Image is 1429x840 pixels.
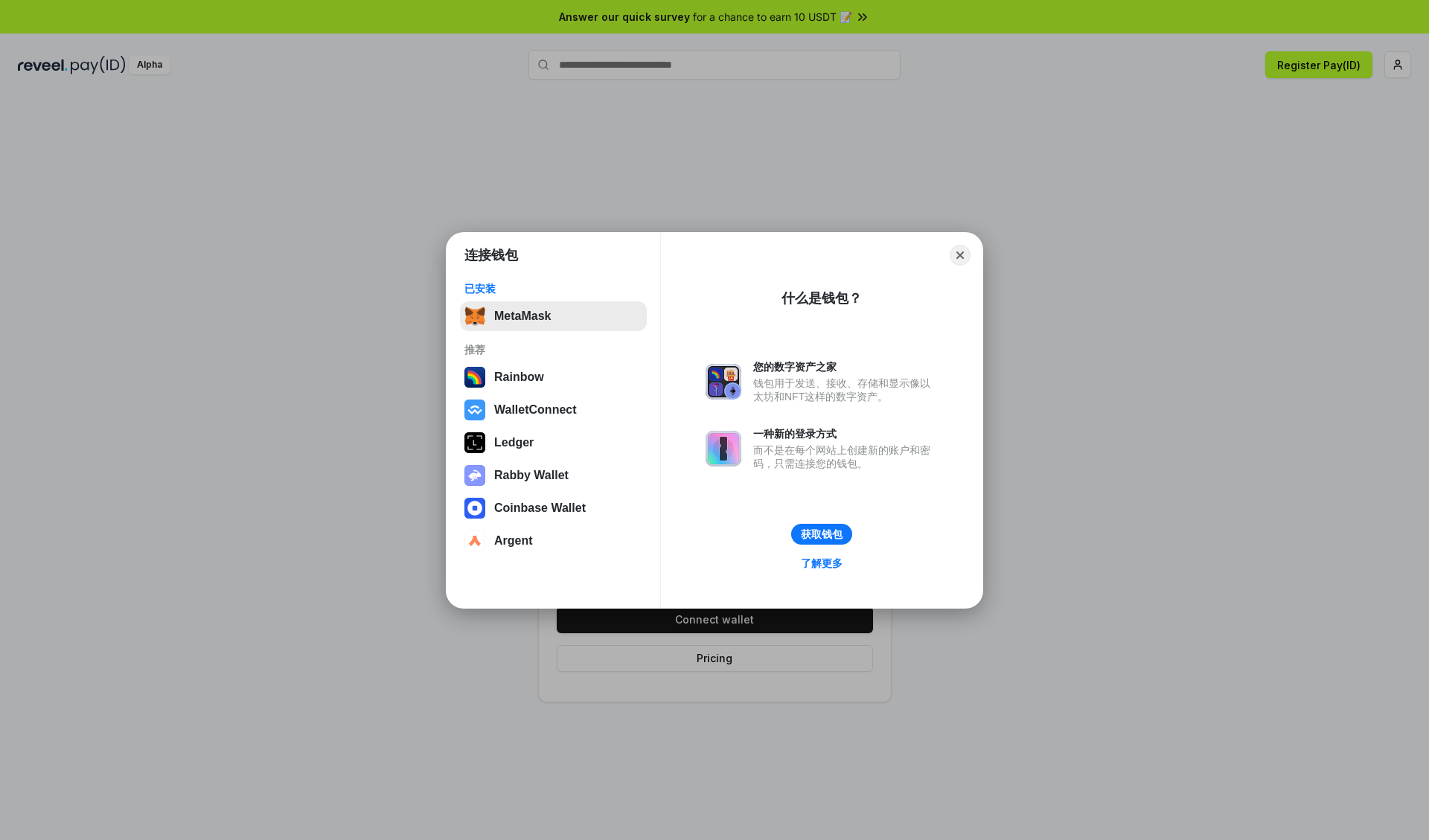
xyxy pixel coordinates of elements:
[464,306,485,327] img: svg+xml,%3Csvg%20fill%3D%22none%22%20height%3D%2233%22%20viewBox%3D%220%200%2035%2033%22%20width%...
[464,432,485,453] img: svg+xml,%3Csvg%20xmlns%3D%22http%3A%2F%2Fwww.w3.org%2F2000%2Fsvg%22%20width%3D%2228%22%20height%3...
[494,469,569,482] div: Rabby Wallet
[753,427,938,440] div: 一种新的登录方式
[460,395,647,425] button: WalletConnect
[706,431,741,467] img: svg+xml,%3Csvg%20xmlns%3D%22http%3A%2F%2Fwww.w3.org%2F2000%2Fsvg%22%20fill%3D%22none%22%20viewBox...
[464,246,518,264] h1: 连接钱包
[460,461,647,490] button: Rabby Wallet
[801,528,843,541] div: 获取钱包
[706,364,741,400] img: svg+xml,%3Csvg%20xmlns%3D%22http%3A%2F%2Fwww.w3.org%2F2000%2Fsvg%22%20fill%3D%22none%22%20viewBox...
[494,534,533,548] div: Argent
[464,282,642,295] div: 已安装
[494,371,544,384] div: Rainbow
[791,524,852,545] button: 获取钱包
[464,367,485,388] img: svg+xml,%3Csvg%20width%3D%22120%22%20height%3D%22120%22%20viewBox%3D%220%200%20120%20120%22%20fil...
[494,501,586,515] div: Coinbase Wallet
[792,554,851,573] a: 了解更多
[460,526,647,556] button: Argent
[801,557,843,570] div: 了解更多
[460,428,647,458] button: Ledger
[494,436,534,449] div: Ledger
[464,498,485,519] img: svg+xml,%3Csvg%20width%3D%2228%22%20height%3D%2228%22%20viewBox%3D%220%200%2028%2028%22%20fill%3D...
[460,301,647,331] button: MetaMask
[464,343,642,356] div: 推荐
[494,310,551,323] div: MetaMask
[950,245,971,266] button: Close
[753,360,938,373] div: 您的数字资产之家
[753,443,938,470] div: 而不是在每个网站上创建新的账户和密码，只需连接您的钱包。
[460,493,647,523] button: Coinbase Wallet
[464,465,485,486] img: svg+xml,%3Csvg%20xmlns%3D%22http%3A%2F%2Fwww.w3.org%2F2000%2Fsvg%22%20fill%3D%22none%22%20viewBox...
[460,362,647,392] button: Rainbow
[781,289,862,307] div: 什么是钱包？
[464,400,485,420] img: svg+xml,%3Csvg%20width%3D%2228%22%20height%3D%2228%22%20viewBox%3D%220%200%2028%2028%22%20fill%3D...
[494,403,577,417] div: WalletConnect
[753,376,938,403] div: 钱包用于发送、接收、存储和显示像以太坊和NFT这样的数字资产。
[464,530,485,551] img: svg+xml,%3Csvg%20width%3D%2228%22%20height%3D%2228%22%20viewBox%3D%220%200%2028%2028%22%20fill%3D...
